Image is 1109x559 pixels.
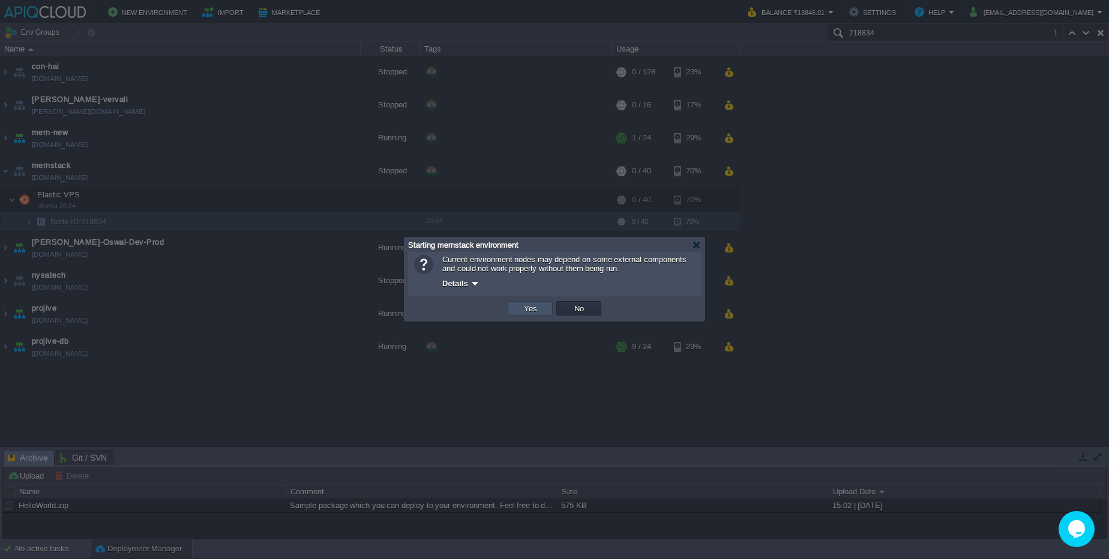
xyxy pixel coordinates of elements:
button: No [571,303,588,314]
iframe: chat widget [1059,511,1097,547]
span: Current environment nodes may depend on some external components and could not work properly with... [442,255,687,273]
span: Details [442,279,468,288]
span: Starting mernstack environment [408,241,518,250]
button: Yes [520,303,541,314]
